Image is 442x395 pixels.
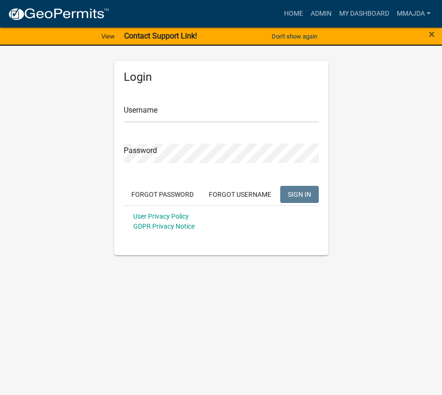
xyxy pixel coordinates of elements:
h5: Login [124,70,319,84]
span: × [429,28,435,41]
button: Don't show again [268,29,321,44]
a: Admin [307,5,335,23]
strong: Contact Support Link! [124,31,197,40]
button: Forgot Username [201,186,279,203]
a: View [98,29,118,44]
a: Home [280,5,307,23]
a: My Dashboard [335,5,393,23]
button: Close [429,29,435,40]
span: SIGN IN [288,190,311,198]
a: User Privacy Policy [133,212,189,220]
button: Forgot Password [124,186,201,203]
button: SIGN IN [280,186,319,203]
a: mmajda [393,5,434,23]
a: GDPR Privacy Notice [133,222,195,230]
